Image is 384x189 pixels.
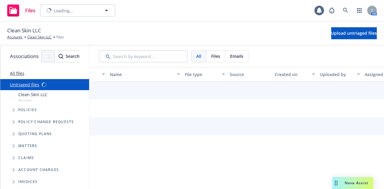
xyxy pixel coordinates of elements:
span: Emails [230,53,243,59]
span: Claims [18,156,34,160]
div: File type [185,71,218,78]
a: Accounts [7,34,22,40]
div: Name [110,71,173,78]
span: Quoting plans [18,132,52,136]
a: Report a Bug [326,4,338,16]
a: Files [5,2,38,19]
span: Policies [18,108,37,112]
button: Name [107,67,182,81]
span: Files [211,53,220,59]
span: Invoices [18,180,38,184]
span: Upload untriaged files [331,30,377,36]
div: Search [58,51,79,62]
button: Source [227,67,272,81]
div: Created on [275,71,308,78]
span: Account [18,98,47,103]
span: All [196,53,201,59]
span: Clean Skin LLC [18,91,47,98]
span: Nova Assist [345,180,368,185]
span: Policy change requests [18,120,74,124]
button: File type [182,67,227,81]
a: Switch app [353,4,365,16]
span: Associations [10,52,39,60]
a: Untriaged files [10,81,39,88]
button: Uploaded by [317,67,362,81]
a: Clean Skin LLC [27,34,52,40]
button: Upload untriaged files [331,27,377,39]
div: Source [230,71,270,78]
span: Account charges [18,168,59,172]
a: Search [340,4,352,16]
span: Matters [18,144,37,148]
span: Clean Skin LLC [7,27,41,34]
div: Uploaded by [320,71,353,78]
div: Drag to move [332,177,340,189]
div: Tree Example [0,90,89,188]
button: SearchSearch [58,50,79,62]
button: Created on [272,67,317,81]
a: All files [10,70,24,76]
button: Loading... [40,4,115,16]
span: Files [25,8,35,13]
span: Files [56,34,64,40]
span: Loading... [54,7,73,14]
input: Search by keyword... [99,50,187,62]
svg: Search [58,54,63,59]
button: Nova Assist [332,177,373,189]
